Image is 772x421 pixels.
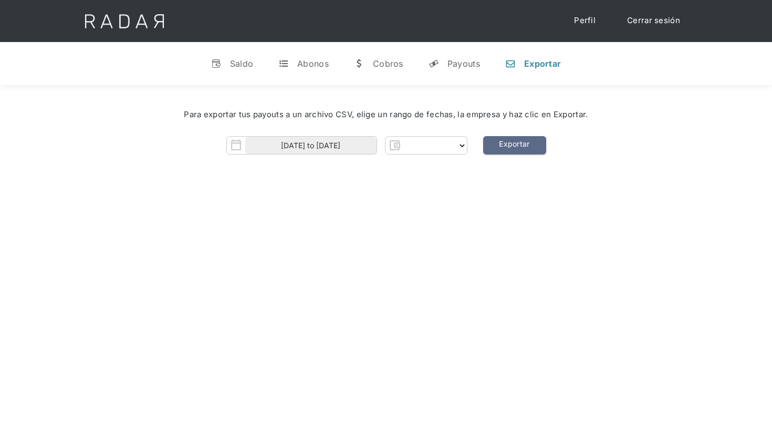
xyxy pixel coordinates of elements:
[278,58,289,69] div: t
[297,58,329,69] div: Abonos
[354,58,364,69] div: w
[429,58,439,69] div: y
[447,58,480,69] div: Payouts
[32,109,740,121] div: Para exportar tus payouts a un archivo CSV, elige un rango de fechas, la empresa y haz clic en Ex...
[524,58,561,69] div: Exportar
[226,136,467,155] form: Form
[505,58,516,69] div: n
[373,58,403,69] div: Cobros
[564,11,606,31] a: Perfil
[483,136,546,155] a: Exportar
[617,11,691,31] a: Cerrar sesión
[211,58,222,69] div: v
[230,58,254,69] div: Saldo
